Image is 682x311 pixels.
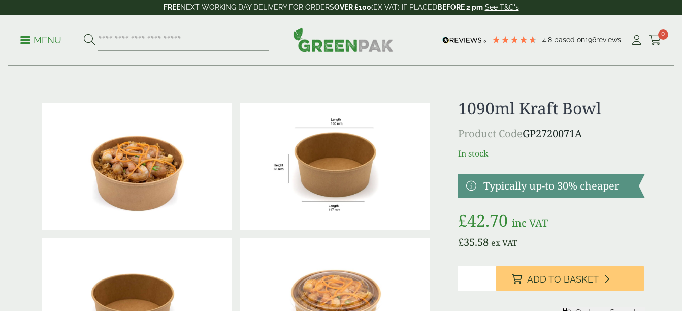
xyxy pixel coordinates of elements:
a: See T&C's [485,3,519,11]
span: £ [458,235,464,249]
i: My Account [630,35,643,45]
span: ex VAT [491,237,517,248]
a: Menu [20,34,61,44]
span: inc VAT [512,216,548,230]
img: GreenPak Supplies [293,27,394,52]
h1: 1090ml Kraft Bowl [458,99,644,118]
span: Based on [554,36,585,44]
span: Product Code [458,127,523,140]
img: Kraft Bowl 1090ml With Prawns And Rice [42,103,232,230]
p: In stock [458,147,644,160]
button: Add to Basket [496,266,645,291]
img: KraftBowl_1090 [240,103,430,230]
strong: OVER £100 [334,3,371,11]
a: 0 [649,33,662,48]
span: £ [458,209,467,231]
span: reviews [596,36,621,44]
bdi: 35.58 [458,235,489,249]
p: Menu [20,34,61,46]
span: 4.8 [542,36,554,44]
span: 196 [585,36,596,44]
strong: FREE [164,3,180,11]
span: 0 [658,29,668,40]
div: 4.79 Stars [492,35,537,44]
span: Add to Basket [527,274,599,285]
strong: BEFORE 2 pm [437,3,483,11]
img: REVIEWS.io [442,37,486,44]
i: Cart [649,35,662,45]
bdi: 42.70 [458,209,508,231]
p: GP2720071A [458,126,644,141]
